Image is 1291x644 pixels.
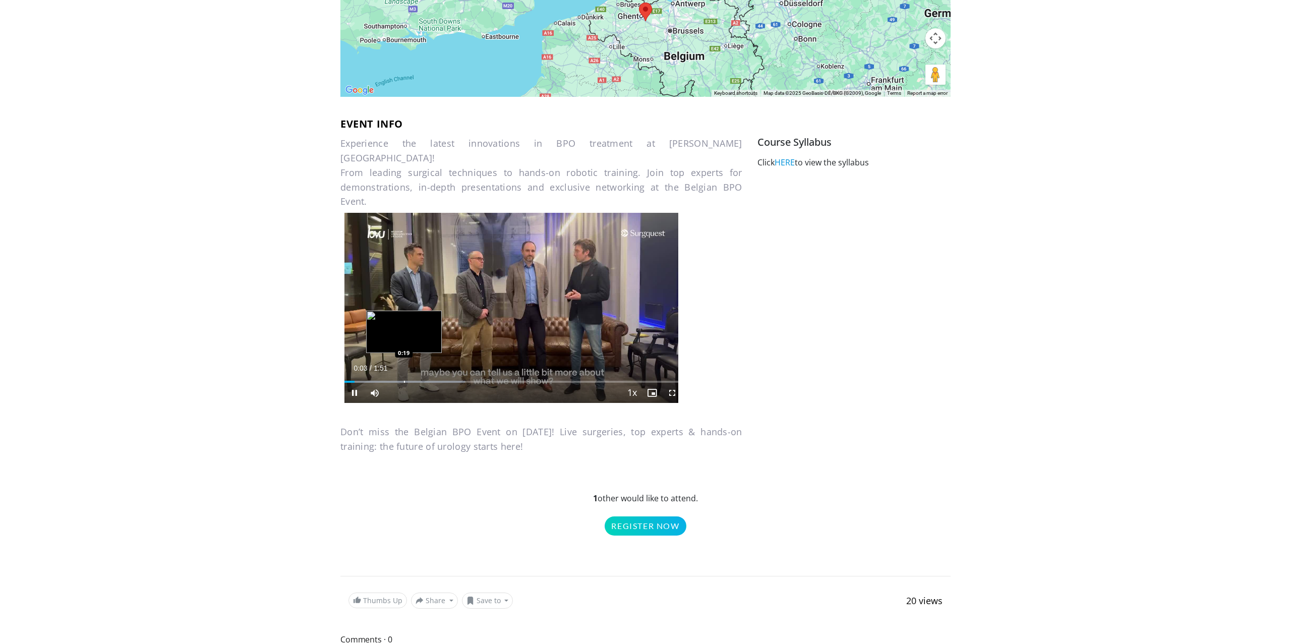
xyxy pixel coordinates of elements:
[411,593,458,609] button: Share
[33,155,47,163] span: 1:51
[462,593,513,609] button: Save to
[343,84,376,97] a: Open this area in Google Maps (opens a new window)
[4,172,342,174] div: Progress Bar
[907,90,948,96] a: Report a map error
[605,516,686,536] a: Register Now
[13,155,27,163] span: 0:03
[29,155,31,163] span: /
[343,84,376,97] img: Google
[340,165,742,209] div: From leading surgical techniques to hands-on robotic training. Join top experts for demonstration...
[906,595,943,607] span: 20 views
[4,174,24,194] button: Pause
[340,209,742,453] p: Don’t miss the Belgian BPO Event on [DATE]! Live surgeries, top experts & hands-on training: the ...
[775,157,795,168] a: HERE
[593,493,598,504] strong: 1
[322,174,342,194] button: Fullscreen
[887,90,901,96] a: Terms (opens in new tab)
[302,174,322,194] button: Enable picture-in-picture mode
[26,102,101,144] img: image.jpeg
[340,136,742,165] div: Experience the latest innovations in BPO treatment at [PERSON_NAME][GEOGRAPHIC_DATA]!
[925,28,946,48] button: Map camera controls
[340,492,951,536] p: other would like to attend.
[714,90,757,97] button: Keyboard shortcuts
[757,156,951,168] p: Click to view the syllabus
[348,593,407,608] a: Thumbs Up
[764,90,881,96] span: Map data ©2025 GeoBasis-DE/BKG (©2009), Google
[757,136,951,148] h5: Course Syllabus
[281,174,302,194] button: Playback Rate
[340,118,951,130] h3: Event info
[4,4,342,194] video-js: Video Player
[925,65,946,85] button: Drag Pegman onto the map to open Street View
[24,174,44,194] button: Mute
